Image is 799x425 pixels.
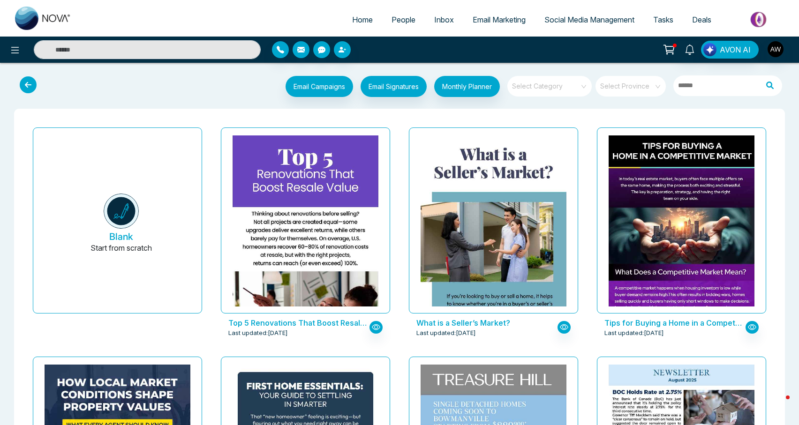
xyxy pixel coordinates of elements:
[473,15,526,24] span: Email Marketing
[720,44,751,55] span: AVON AI
[382,11,425,29] a: People
[725,9,793,30] img: Market-place.gif
[392,15,415,24] span: People
[48,135,194,313] button: BlankStart from scratch
[701,41,759,59] button: AVON AI
[286,76,353,97] button: Email Campaigns
[278,81,353,90] a: Email Campaigns
[683,11,721,29] a: Deals
[228,328,288,338] span: Last updated: [DATE]
[90,242,152,265] p: Start from scratch
[416,328,476,338] span: Last updated: [DATE]
[644,11,683,29] a: Tasks
[604,317,743,328] p: Tips for Buying a Home in a Competitive Market
[463,11,535,29] a: Email Marketing
[425,11,463,29] a: Inbox
[109,231,133,242] h5: Blank
[535,11,644,29] a: Social Media Management
[15,7,71,30] img: Nova CRM Logo
[353,76,427,99] a: Email Signatures
[343,11,382,29] a: Home
[434,76,500,97] button: Monthly Planner
[703,43,716,56] img: Lead Flow
[692,15,711,24] span: Deals
[352,15,373,24] span: Home
[434,15,454,24] span: Inbox
[361,76,427,97] button: Email Signatures
[416,317,555,328] p: What is a Seller’s Market?
[544,15,634,24] span: Social Media Management
[604,328,664,338] span: Last updated: [DATE]
[104,194,139,229] img: novacrm
[228,317,367,328] p: Top 5 Renovations That Boost Resale Value
[767,393,790,416] iframe: Intercom live chat
[427,76,500,99] a: Monthly Planner
[768,41,784,57] img: User Avatar
[653,15,673,24] span: Tasks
